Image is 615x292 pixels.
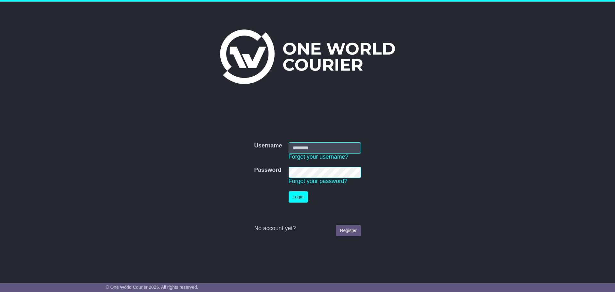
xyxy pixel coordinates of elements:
a: Register [336,225,361,236]
span: © One World Courier 2025. All rights reserved. [106,285,198,290]
img: One World [220,29,395,84]
a: Forgot your password? [289,178,348,184]
div: No account yet? [254,225,361,232]
button: Login [289,191,308,203]
label: Password [254,167,281,174]
label: Username [254,142,282,149]
a: Forgot your username? [289,154,348,160]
